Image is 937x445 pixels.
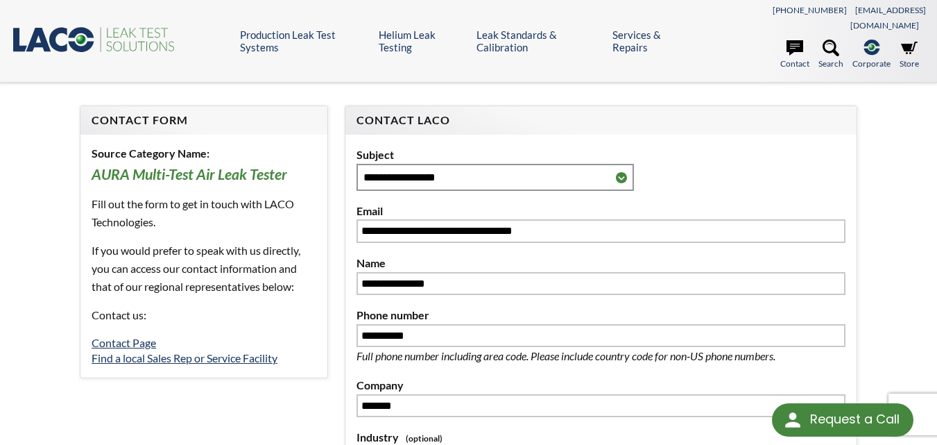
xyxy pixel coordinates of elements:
[780,40,809,70] a: Contact
[852,57,891,70] span: Corporate
[356,202,845,220] label: Email
[900,40,919,70] a: Store
[773,5,847,15] a: [PHONE_NUMBER]
[92,165,316,185] h3: AURA Multi-Test Air Leak Tester
[379,28,465,53] a: Helium Leak Testing
[92,195,316,230] p: Fill out the form to get in touch with LACO Technologies.
[356,113,845,128] h4: Contact LACO
[772,403,913,437] div: Request a Call
[356,347,821,365] p: Full phone number including area code. Please include country code for non-US phone numbers.
[92,113,316,128] h4: Contact Form
[356,146,845,164] label: Subject
[92,146,209,160] b: Source Category Name:
[92,351,277,364] a: Find a local Sales Rep or Service Facility
[356,376,845,394] label: Company
[612,28,694,53] a: Services & Repairs
[356,254,845,272] label: Name
[356,306,845,324] label: Phone number
[810,403,900,435] div: Request a Call
[782,409,804,431] img: round button
[850,5,926,31] a: [EMAIL_ADDRESS][DOMAIN_NAME]
[240,28,369,53] a: Production Leak Test Systems
[92,306,316,324] p: Contact us:
[476,28,603,53] a: Leak Standards & Calibration
[92,336,156,349] a: Contact Page
[818,40,843,70] a: Search
[92,242,316,295] p: If you would prefer to speak with us directly, you can access our contact information and that of...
